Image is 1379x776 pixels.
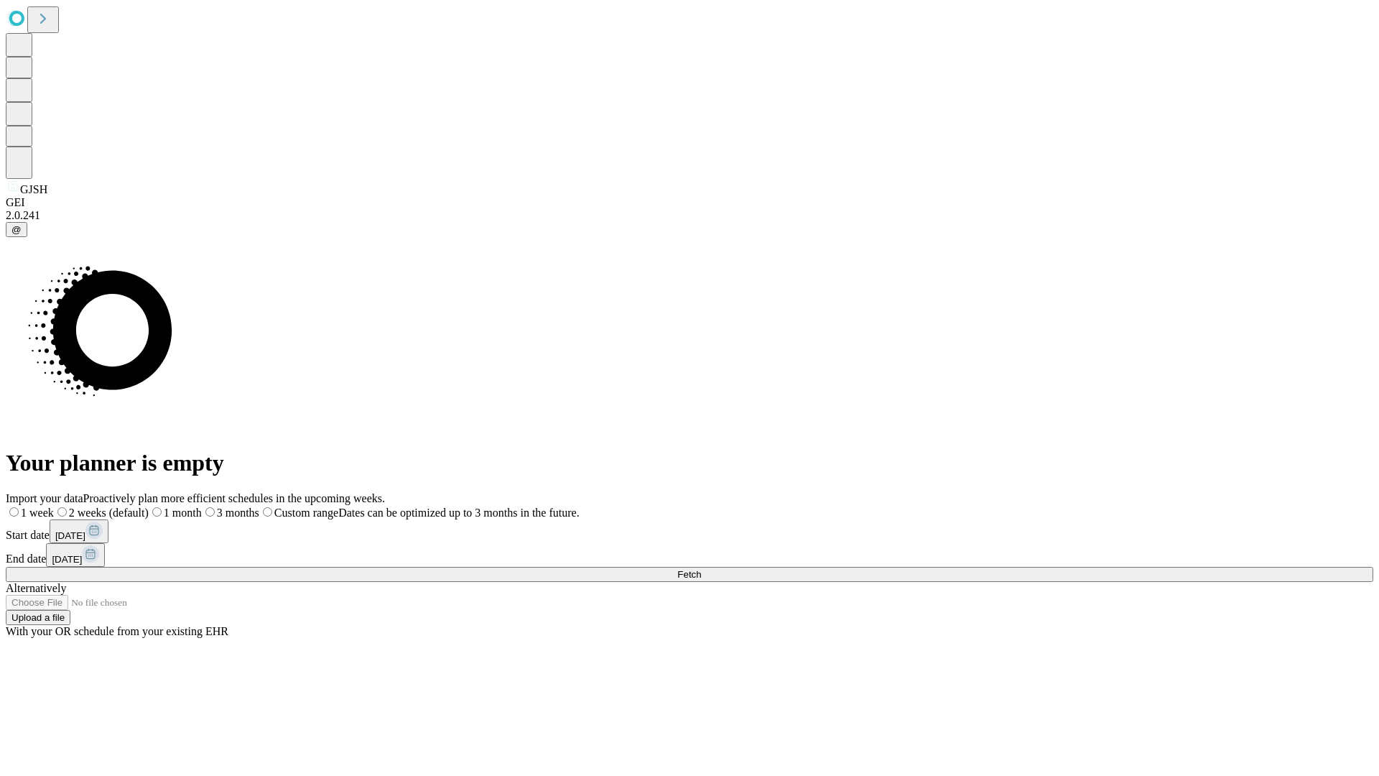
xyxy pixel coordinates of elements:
span: 2 weeks (default) [69,507,149,519]
span: [DATE] [55,530,85,541]
input: Custom rangeDates can be optimized up to 3 months in the future. [263,507,272,517]
span: Import your data [6,492,83,504]
span: Proactively plan more efficient schedules in the upcoming weeks. [83,492,385,504]
input: 1 month [152,507,162,517]
span: Dates can be optimized up to 3 months in the future. [338,507,579,519]
span: @ [11,224,22,235]
span: Fetch [677,569,701,580]
span: GJSH [20,183,47,195]
input: 3 months [205,507,215,517]
span: Custom range [274,507,338,519]
button: [DATE] [46,543,105,567]
div: Start date [6,519,1373,543]
button: [DATE] [50,519,108,543]
span: [DATE] [52,554,82,565]
span: 3 months [217,507,259,519]
button: Fetch [6,567,1373,582]
input: 1 week [9,507,19,517]
button: Upload a file [6,610,70,625]
span: Alternatively [6,582,66,594]
h1: Your planner is empty [6,450,1373,476]
div: GEI [6,196,1373,209]
button: @ [6,222,27,237]
div: 2.0.241 [6,209,1373,222]
span: 1 week [21,507,54,519]
span: With your OR schedule from your existing EHR [6,625,228,637]
input: 2 weeks (default) [57,507,67,517]
span: 1 month [164,507,202,519]
div: End date [6,543,1373,567]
